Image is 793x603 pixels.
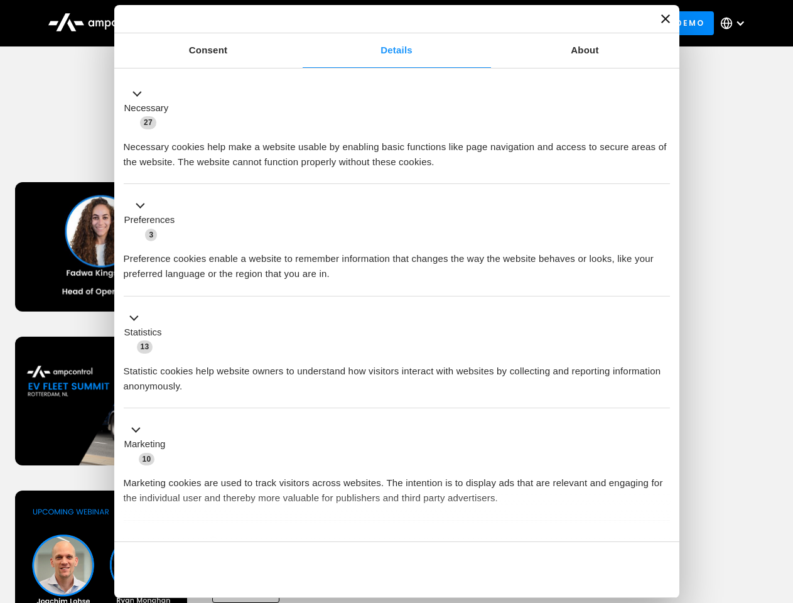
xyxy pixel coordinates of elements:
div: Statistic cookies help website owners to understand how visitors interact with websites by collec... [124,354,670,394]
label: Statistics [124,325,162,340]
span: 10 [139,453,155,465]
span: 27 [140,116,156,129]
button: Statistics (13) [124,310,170,354]
div: Preference cookies enable a website to remember information that changes the way the website beha... [124,242,670,281]
span: 3 [145,229,157,241]
div: Necessary cookies help make a website usable by enabling basic functions like page navigation and... [124,130,670,170]
button: Necessary (27) [124,86,176,130]
button: Preferences (3) [124,198,183,242]
a: About [491,33,679,68]
a: Consent [114,33,303,68]
span: 13 [137,340,153,353]
span: 2 [207,536,219,549]
button: Close banner [661,14,670,23]
div: Marketing cookies are used to track visitors across websites. The intention is to display ads tha... [124,466,670,506]
a: Details [303,33,491,68]
label: Marketing [124,437,166,452]
label: Necessary [124,101,169,116]
button: Marketing (10) [124,423,173,467]
h1: Upcoming Webinars [15,127,779,157]
button: Unclassified (2) [124,535,227,550]
label: Preferences [124,213,175,227]
button: Okay [489,551,669,588]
